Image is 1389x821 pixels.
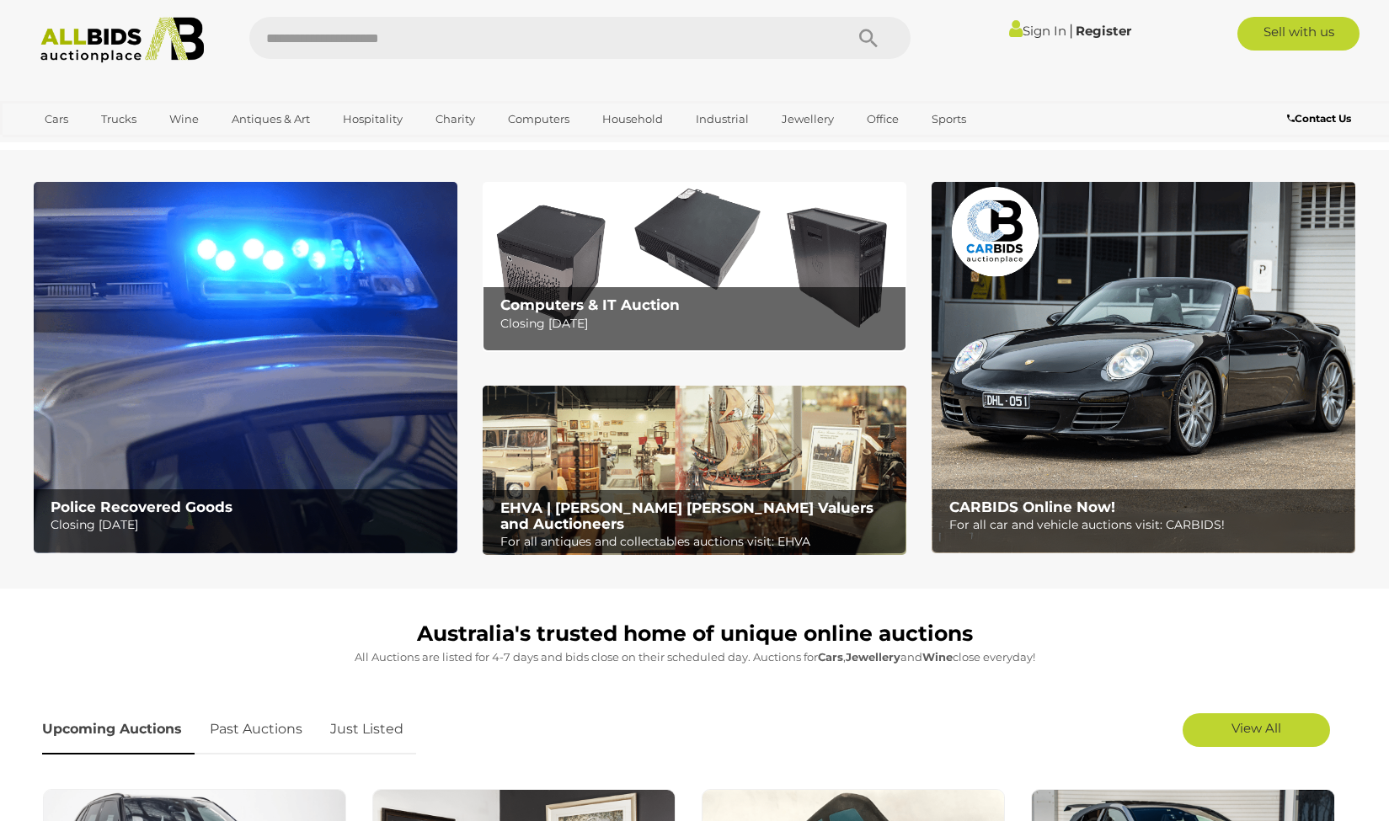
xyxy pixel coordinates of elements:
[51,498,232,515] b: Police Recovered Goods
[856,105,910,133] a: Office
[1069,21,1073,40] span: |
[42,705,195,754] a: Upcoming Auctions
[425,105,486,133] a: Charity
[500,531,897,552] p: For all antiques and collectables auctions visit: EHVA
[1287,109,1355,128] a: Contact Us
[158,105,210,133] a: Wine
[483,182,906,351] a: Computers & IT Auction Computers & IT Auction Closing [DATE]
[921,105,977,133] a: Sports
[1076,23,1131,39] a: Register
[591,105,674,133] a: Household
[34,105,79,133] a: Cars
[922,650,953,664] strong: Wine
[483,386,906,556] a: EHVA | Evans Hastings Valuers and Auctioneers EHVA | [PERSON_NAME] [PERSON_NAME] Valuers and Auct...
[497,105,580,133] a: Computers
[34,182,457,553] img: Police Recovered Goods
[34,182,457,553] a: Police Recovered Goods Police Recovered Goods Closing [DATE]
[332,105,414,133] a: Hospitality
[1237,17,1360,51] a: Sell with us
[42,648,1348,667] p: All Auctions are listed for 4-7 days and bids close on their scheduled day. Auctions for , and cl...
[318,705,416,754] a: Just Listed
[90,105,147,133] a: Trucks
[932,182,1355,553] img: CARBIDS Online Now!
[685,105,760,133] a: Industrial
[483,182,906,351] img: Computers & IT Auction
[771,105,845,133] a: Jewellery
[34,133,175,161] a: [GEOGRAPHIC_DATA]
[818,650,843,664] strong: Cars
[483,386,906,556] img: EHVA | Evans Hastings Valuers and Auctioneers
[221,105,321,133] a: Antiques & Art
[1183,713,1330,747] a: View All
[949,498,1115,515] b: CARBIDS Online Now!
[197,705,315,754] a: Past Auctions
[42,622,1348,646] h1: Australia's trusted home of unique online auctions
[1231,720,1281,736] span: View All
[932,182,1355,553] a: CARBIDS Online Now! CARBIDS Online Now! For all car and vehicle auctions visit: CARBIDS!
[500,296,680,313] b: Computers & IT Auction
[31,17,214,63] img: Allbids.com.au
[949,514,1346,536] p: For all car and vehicle auctions visit: CARBIDS!
[846,650,900,664] strong: Jewellery
[500,313,897,334] p: Closing [DATE]
[51,514,447,536] p: Closing [DATE]
[1287,112,1351,125] b: Contact Us
[1009,23,1066,39] a: Sign In
[500,499,873,532] b: EHVA | [PERSON_NAME] [PERSON_NAME] Valuers and Auctioneers
[826,17,911,59] button: Search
